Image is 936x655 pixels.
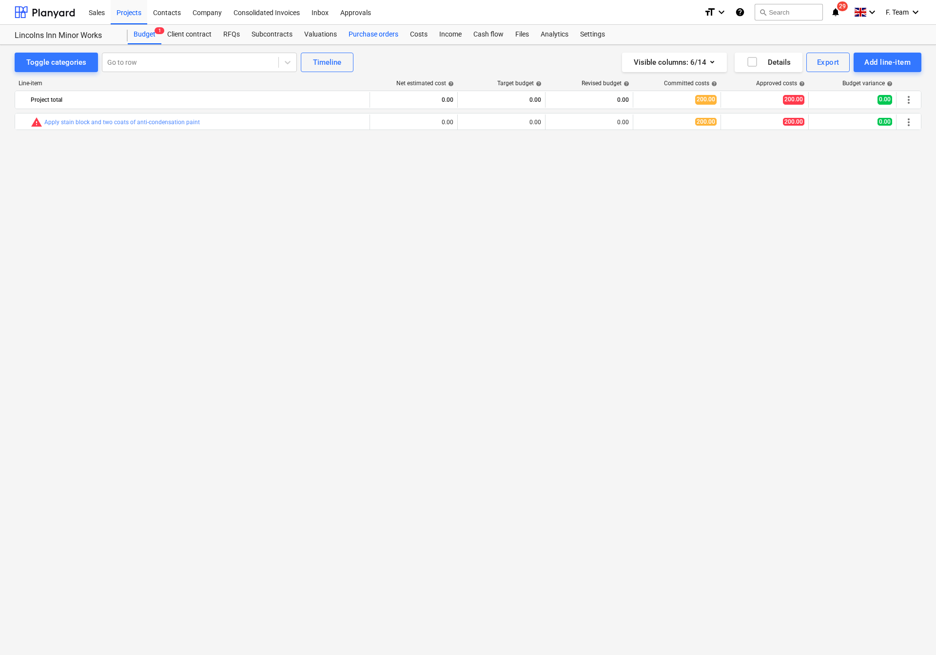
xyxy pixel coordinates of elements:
[854,53,921,72] button: Add line-item
[509,25,535,44] a: Files
[44,119,200,126] a: Apply stain block and two coats of anti-condensation paint
[877,118,892,126] span: 0.00
[155,27,164,34] span: 1
[468,25,509,44] a: Cash flow
[831,6,840,18] i: notifications
[217,25,246,44] a: RFQs
[756,80,805,87] div: Approved costs
[462,92,541,108] div: 0.00
[634,56,715,69] div: Visible columns : 6/14
[622,81,629,87] span: help
[806,53,850,72] button: Export
[695,118,717,126] span: 200.00
[26,56,86,69] div: Toggle categories
[535,25,574,44] a: Analytics
[298,25,343,44] a: Valuations
[783,95,804,104] span: 200.00
[31,116,42,128] span: Committed costs exceed revised budget
[582,80,629,87] div: Revised budget
[910,6,921,18] i: keyboard_arrow_down
[903,94,915,106] span: More actions
[396,80,454,87] div: Net estimated cost
[246,25,298,44] a: Subcontracts
[695,95,717,104] span: 200.00
[549,92,629,108] div: 0.00
[374,92,453,108] div: 0.00
[755,4,823,20] button: Search
[374,119,453,126] div: 0.00
[864,56,911,69] div: Add line-item
[735,6,745,18] i: Knowledge base
[462,119,541,126] div: 0.00
[664,80,717,87] div: Committed costs
[886,8,909,16] span: F. Team
[128,25,161,44] div: Budget
[15,53,98,72] button: Toggle categories
[161,25,217,44] a: Client contract
[574,25,611,44] a: Settings
[128,25,161,44] a: Budget1
[622,53,727,72] button: Visible columns:6/14
[887,608,936,655] iframe: Chat Widget
[446,81,454,87] span: help
[735,53,802,72] button: Details
[534,81,542,87] span: help
[404,25,433,44] a: Costs
[549,119,629,126] div: 0.00
[783,118,804,126] span: 200.00
[433,25,468,44] a: Income
[31,92,366,108] div: Project total
[837,1,848,11] span: 29
[15,80,370,87] div: Line-item
[343,25,404,44] a: Purchase orders
[301,53,353,72] button: Timeline
[842,80,893,87] div: Budget variance
[885,81,893,87] span: help
[15,31,116,41] div: Lincolns Inn Minor Works
[704,6,716,18] i: format_size
[746,56,791,69] div: Details
[709,81,717,87] span: help
[903,116,915,128] span: More actions
[866,6,878,18] i: keyboard_arrow_down
[877,95,892,104] span: 0.00
[797,81,805,87] span: help
[716,6,727,18] i: keyboard_arrow_down
[759,8,767,16] span: search
[313,56,341,69] div: Timeline
[497,80,542,87] div: Target budget
[817,56,839,69] div: Export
